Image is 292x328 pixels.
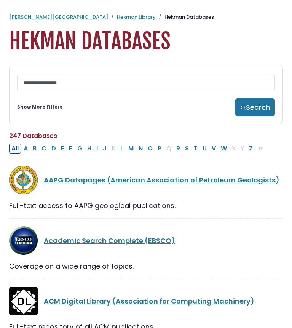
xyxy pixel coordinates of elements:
[9,29,283,54] h1: Hekman Databases
[59,144,66,154] button: Filter Results E
[156,13,214,21] li: Hekman Databases
[219,144,229,154] button: Filter Results W
[191,144,200,154] button: Filter Results T
[101,144,109,154] button: Filter Results J
[235,98,275,116] button: Search
[9,200,283,211] div: Full-text access to AAPG geological publications.
[94,144,100,154] button: Filter Results I
[21,144,30,154] button: Filter Results A
[75,144,85,154] button: Filter Results G
[9,261,283,271] div: Coverage on a wide range of topics.
[209,144,218,154] button: Filter Results V
[145,144,155,154] button: Filter Results O
[44,175,279,185] a: AAPG Datapages (American Association of Petroleum Geologists)
[30,144,39,154] button: Filter Results B
[118,144,126,154] button: Filter Results L
[247,144,255,154] button: Filter Results Z
[17,74,275,91] input: Search database by title or keyword
[67,144,75,154] button: Filter Results F
[85,144,94,154] button: Filter Results H
[117,13,156,21] a: Hekman Library
[17,104,62,110] a: Show More Filters
[183,144,191,154] button: Filter Results S
[39,144,49,154] button: Filter Results C
[136,144,145,154] button: Filter Results N
[126,144,136,154] button: Filter Results M
[44,296,254,306] a: ACM Digital Library (Association for Computing Machinery)
[174,144,182,154] button: Filter Results R
[200,144,209,154] button: Filter Results U
[9,13,108,21] a: [PERSON_NAME][GEOGRAPHIC_DATA]
[49,144,58,154] button: Filter Results D
[9,13,283,21] nav: breadcrumb
[9,143,266,153] div: Alpha-list to filter by first letter of database name
[9,131,57,140] span: 247 Databases
[9,144,21,154] button: All
[155,144,164,154] button: Filter Results P
[44,236,175,245] a: Academic Search Complete (EBSCO)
